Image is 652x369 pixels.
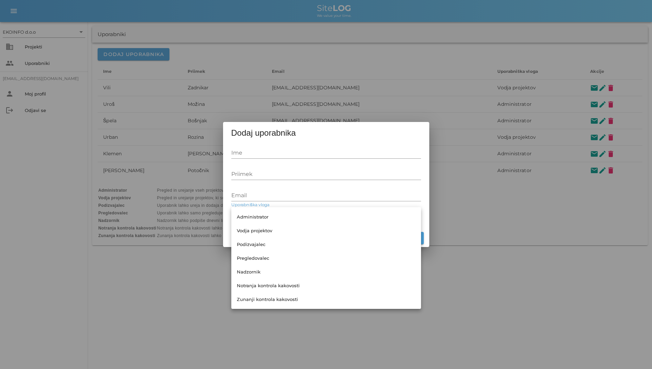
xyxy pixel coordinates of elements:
div: Zunanji kontrola kakovosti [237,297,416,302]
div: Vodja projektov [237,228,416,233]
i: arrow_drop_down [413,207,421,215]
div: Notranja kontrola kakovosti [237,283,416,288]
div: Nadzornik [237,269,416,275]
div: Uporabniška vloga [231,207,421,216]
div: Podizvajalec [237,242,416,247]
label: Uporabniška vloga [231,202,269,208]
div: Administrator [237,214,416,220]
iframe: Chat Widget [618,336,652,369]
div: Pripomoček za klepet [618,336,652,369]
div: Pregledovalec [237,255,416,261]
span: Dodaj uporabnika [231,127,296,138]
